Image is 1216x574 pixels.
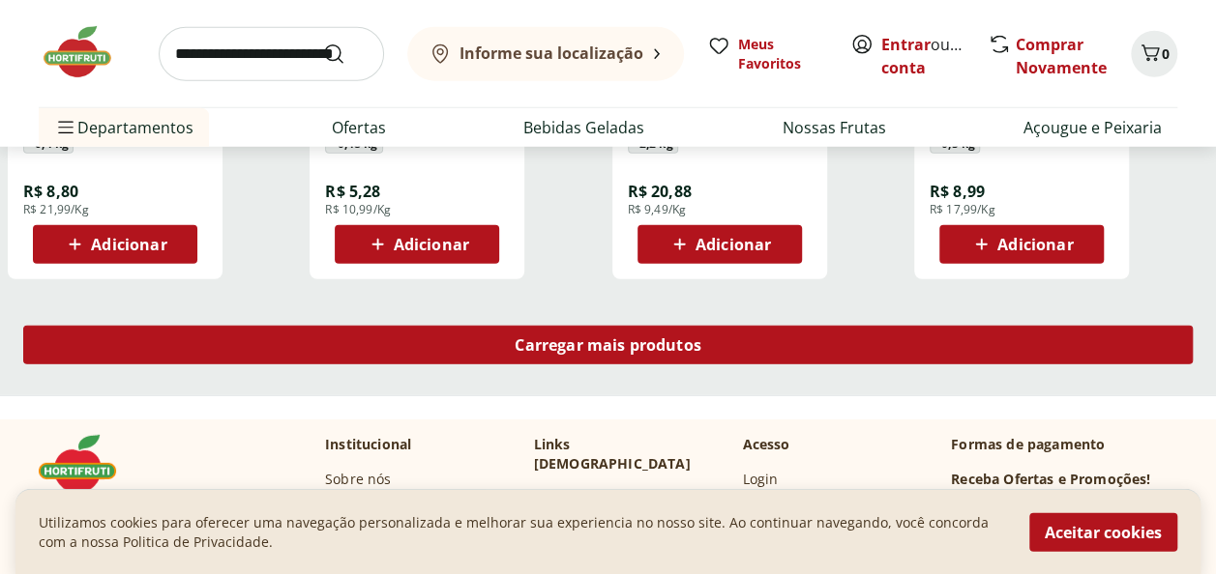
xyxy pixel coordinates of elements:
a: Bebidas Geladas [523,116,644,139]
p: Formas de pagamento [951,435,1177,454]
button: Adicionar [939,225,1104,264]
a: Nossas Frutas [783,116,886,139]
a: Criar conta [881,34,988,78]
img: Hortifruti [39,435,135,493]
span: R$ 10,99/Kg [325,202,391,217]
a: Meus Favoritos [707,35,827,73]
button: Aceitar cookies [1029,512,1177,551]
span: Meus Favoritos [738,35,827,73]
span: Adicionar [394,237,469,252]
a: Sobre nós [325,470,391,489]
span: Departamentos [54,104,193,151]
a: Ofertas [332,116,386,139]
span: Adicionar [91,237,166,252]
p: Links [DEMOGRAPHIC_DATA] [534,435,727,474]
button: Adicionar [33,225,197,264]
span: 0 [1162,44,1170,63]
span: Adicionar [997,237,1073,252]
span: ou [881,33,967,79]
button: Adicionar [335,225,499,264]
p: Acesso [742,435,789,454]
img: Hortifruti [39,23,135,81]
a: Entrar [881,34,931,55]
span: R$ 5,28 [325,181,380,202]
a: Carregar mais produtos [23,326,1193,372]
b: Informe sua localização [460,43,643,64]
p: Institucional [325,435,411,454]
span: R$ 20,88 [628,181,692,202]
span: R$ 21,99/Kg [23,202,89,217]
button: Informe sua localização [407,27,684,81]
h3: Receba Ofertas e Promoções! [951,470,1150,489]
span: R$ 8,99 [930,181,985,202]
a: Açougue e Peixaria [1023,116,1162,139]
button: Adicionar [638,225,802,264]
span: R$ 9,49/Kg [628,202,687,217]
span: R$ 17,99/Kg [930,202,995,217]
span: R$ 8,80 [23,181,78,202]
span: Adicionar [696,237,771,252]
a: Comprar Novamente [1016,34,1107,78]
p: Utilizamos cookies para oferecer uma navegação personalizada e melhorar sua experiencia no nosso ... [39,512,1006,551]
button: Menu [54,104,77,151]
button: Carrinho [1131,31,1177,77]
button: Submit Search [322,43,369,66]
a: Login [742,470,778,489]
span: Carregar mais produtos [515,337,701,353]
input: search [159,27,384,81]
